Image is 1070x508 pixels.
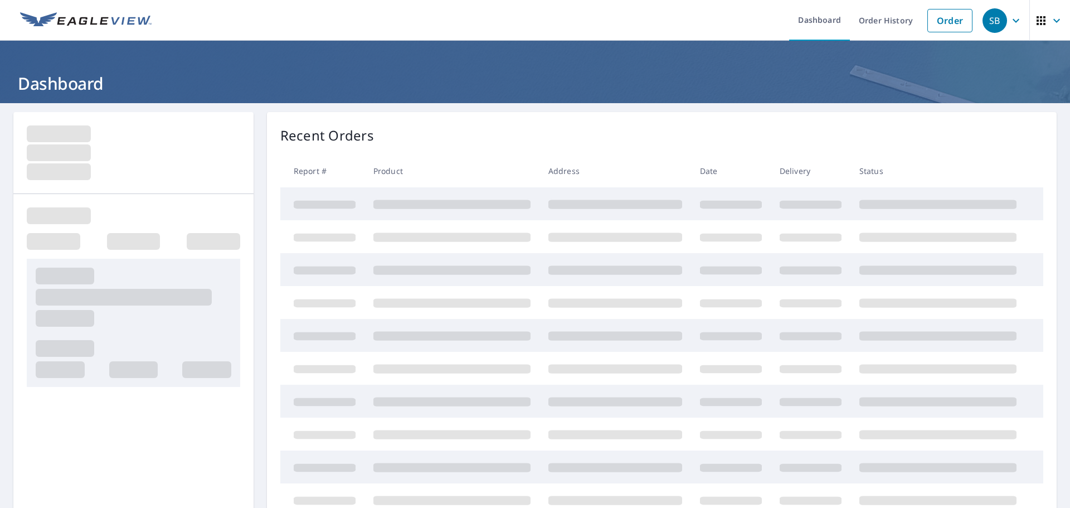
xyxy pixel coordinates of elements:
[364,154,539,187] th: Product
[983,8,1007,33] div: SB
[539,154,691,187] th: Address
[927,9,972,32] a: Order
[771,154,850,187] th: Delivery
[20,12,152,29] img: EV Logo
[850,154,1025,187] th: Status
[280,154,364,187] th: Report #
[280,125,374,146] p: Recent Orders
[691,154,771,187] th: Date
[13,72,1057,95] h1: Dashboard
